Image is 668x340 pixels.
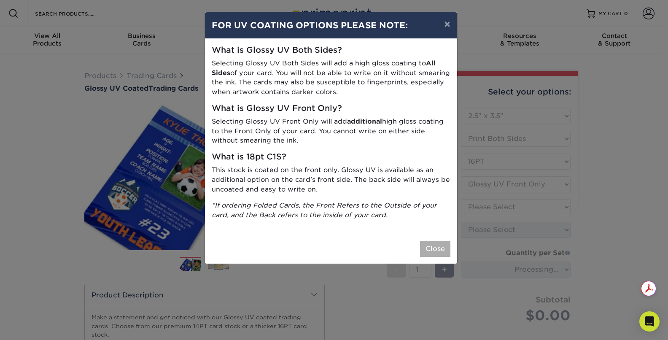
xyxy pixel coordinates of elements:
[420,241,450,257] button: Close
[437,12,457,36] button: ×
[212,19,450,32] h4: FOR UV COATING OPTIONS PLEASE NOTE:
[212,46,450,55] h5: What is Glossy UV Both Sides?
[212,117,450,146] p: Selecting Glossy UV Front Only will add high gloss coating to the Front Only of your card. You ca...
[212,59,436,77] strong: All Sides
[347,117,382,125] strong: additional
[212,201,437,219] i: *If ordering Folded Cards, the Front Refers to the Outside of your card, and the Back refers to t...
[212,152,450,162] h5: What is 18pt C1S?
[212,59,450,97] p: Selecting Glossy UV Both Sides will add a high gloss coating to of your card. You will not be abl...
[212,165,450,194] p: This stock is coated on the front only. Glossy UV is available as an additional option on the car...
[212,104,450,113] h5: What is Glossy UV Front Only?
[639,311,660,332] div: Open Intercom Messenger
